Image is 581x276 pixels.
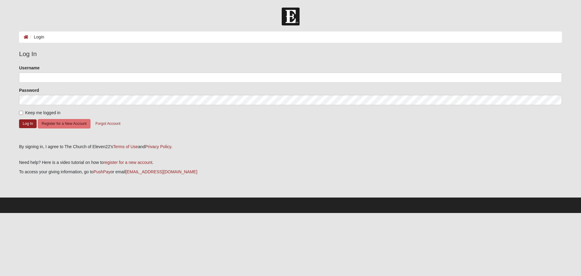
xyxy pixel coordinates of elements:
[103,160,152,165] a: register for a new account
[126,169,197,174] a: [EMAIL_ADDRESS][DOMAIN_NAME]
[28,34,44,40] li: Login
[25,110,61,115] span: Keep me logged in
[19,65,40,71] label: Username
[282,8,300,25] img: Church of Eleven22 Logo
[19,119,37,128] button: Log In
[19,159,562,166] p: Need help? Here is a video tutorial on how to .
[19,111,23,115] input: Keep me logged in
[92,119,124,128] button: Forgot Account
[19,144,562,150] div: By signing in, I agree to The Church of Eleven22's and .
[113,144,138,149] a: Terms of Use
[38,119,90,128] button: Register for a New Account
[19,169,562,175] p: To access your giving information, go to or email
[19,87,39,93] label: Password
[19,49,562,59] legend: Log In
[94,169,110,174] a: PushPay
[145,144,171,149] a: Privacy Policy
